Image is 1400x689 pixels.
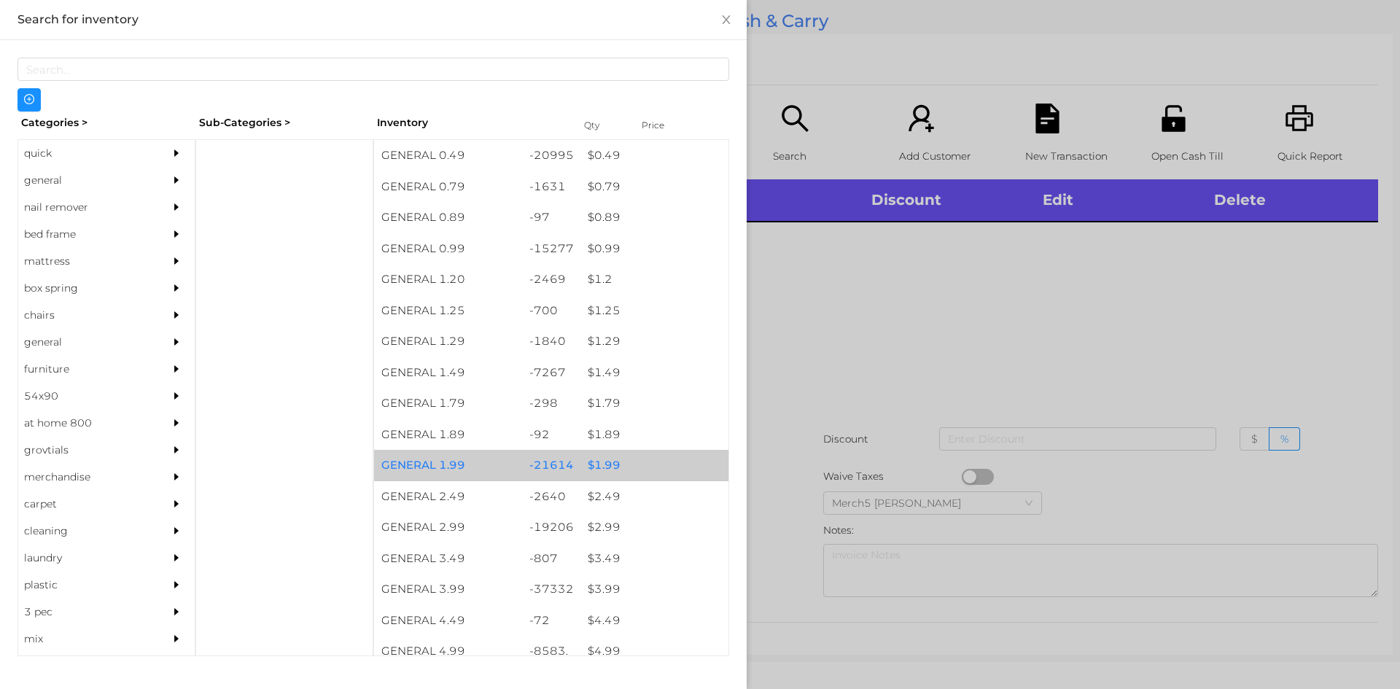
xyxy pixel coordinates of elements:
[522,295,581,327] div: -700
[171,526,182,536] i: icon: caret-right
[374,264,522,295] div: GENERAL 1.20
[377,115,566,131] div: Inventory
[522,419,581,451] div: -92
[18,383,151,410] div: 54x90
[374,295,522,327] div: GENERAL 1.25
[18,302,151,329] div: chairs
[171,337,182,347] i: icon: caret-right
[171,256,182,266] i: icon: caret-right
[374,543,522,575] div: GENERAL 3.49
[18,167,151,194] div: general
[374,481,522,513] div: GENERAL 2.49
[374,233,522,265] div: GENERAL 0.99
[522,202,581,233] div: -97
[18,518,151,545] div: cleaning
[580,388,728,419] div: $ 1.79
[374,574,522,605] div: GENERAL 3.99
[374,140,522,171] div: GENERAL 0.49
[522,512,581,543] div: -19206
[18,356,151,383] div: furniture
[18,545,151,572] div: laundry
[374,512,522,543] div: GENERAL 2.99
[522,450,581,481] div: -21614
[171,580,182,590] i: icon: caret-right
[522,357,581,389] div: -7267
[374,326,522,357] div: GENERAL 1.29
[18,221,151,248] div: bed frame
[580,357,728,389] div: $ 1.49
[171,364,182,374] i: icon: caret-right
[171,202,182,212] i: icon: caret-right
[374,419,522,451] div: GENERAL 1.89
[18,329,151,356] div: general
[171,634,182,644] i: icon: caret-right
[18,464,151,491] div: merchandise
[171,175,182,185] i: icon: caret-right
[374,171,522,203] div: GENERAL 0.79
[522,574,581,605] div: -37332
[17,12,729,28] div: Search for inventory
[171,607,182,617] i: icon: caret-right
[18,140,151,167] div: quick
[522,636,581,683] div: -8583.5
[580,295,728,327] div: $ 1.25
[522,326,581,357] div: -1840
[580,481,728,513] div: $ 2.49
[171,229,182,239] i: icon: caret-right
[522,233,581,265] div: -15277
[171,418,182,428] i: icon: caret-right
[171,499,182,509] i: icon: caret-right
[18,572,151,599] div: plastic
[374,450,522,481] div: GENERAL 1.99
[171,283,182,293] i: icon: caret-right
[374,202,522,233] div: GENERAL 0.89
[18,275,151,302] div: box spring
[171,391,182,401] i: icon: caret-right
[638,115,696,136] div: Price
[580,326,728,357] div: $ 1.29
[171,445,182,455] i: icon: caret-right
[18,194,151,221] div: nail remover
[18,437,151,464] div: grovtials
[580,450,728,481] div: $ 1.99
[374,357,522,389] div: GENERAL 1.49
[18,410,151,437] div: at home 800
[195,112,373,134] div: Sub-Categories >
[17,88,41,112] button: icon: plus-circle
[580,636,728,667] div: $ 4.99
[18,653,151,680] div: appliances
[522,264,581,295] div: -2469
[720,14,732,26] i: icon: close
[522,605,581,637] div: -72
[580,115,624,136] div: Qty
[18,248,151,275] div: mattress
[580,264,728,295] div: $ 1.2
[18,599,151,626] div: 3 pec
[17,58,729,81] input: Search...
[18,626,151,653] div: mix
[17,112,195,134] div: Categories >
[522,481,581,513] div: -2640
[374,605,522,637] div: GENERAL 4.49
[171,553,182,563] i: icon: caret-right
[522,388,581,419] div: -298
[580,140,728,171] div: $ 0.49
[580,202,728,233] div: $ 0.89
[580,233,728,265] div: $ 0.99
[522,543,581,575] div: -807
[580,512,728,543] div: $ 2.99
[171,472,182,482] i: icon: caret-right
[374,636,522,667] div: GENERAL 4.99
[522,171,581,203] div: -1631
[580,574,728,605] div: $ 3.99
[171,148,182,158] i: icon: caret-right
[171,310,182,320] i: icon: caret-right
[522,140,581,171] div: -20995
[580,605,728,637] div: $ 4.49
[580,171,728,203] div: $ 0.79
[580,419,728,451] div: $ 1.89
[374,388,522,419] div: GENERAL 1.79
[18,491,151,518] div: carpet
[580,543,728,575] div: $ 3.49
